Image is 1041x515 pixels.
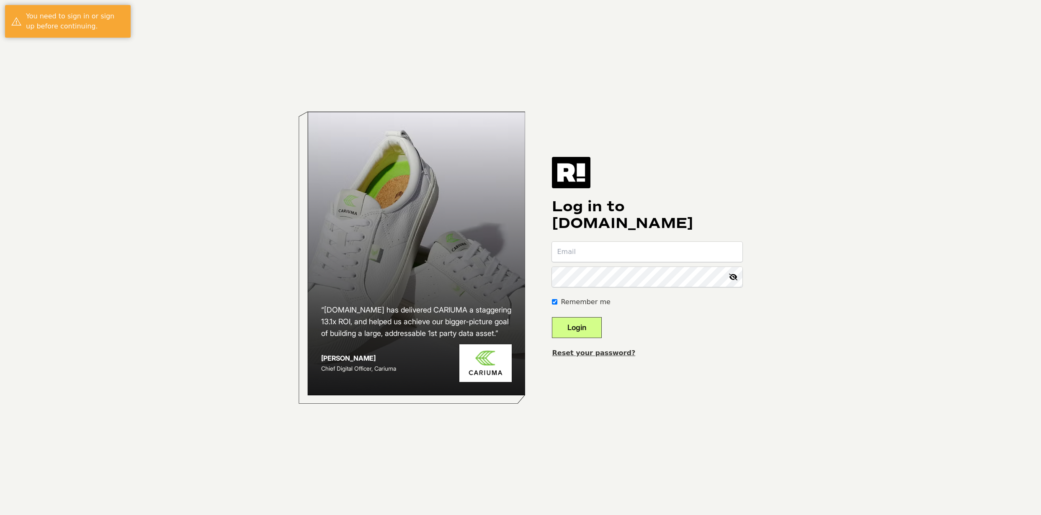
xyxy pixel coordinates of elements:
[561,297,610,307] label: Remember me
[552,157,590,188] img: Retention.com
[552,198,742,232] h1: Log in to [DOMAIN_NAME]
[321,365,396,372] span: Chief Digital Officer, Cariuma
[459,344,512,382] img: Cariuma
[552,242,742,262] input: Email
[552,317,602,338] button: Login
[321,304,512,339] h2: “[DOMAIN_NAME] has delivered CARIUMA a staggering 13.1x ROI, and helped us achieve our bigger-pic...
[552,349,635,357] a: Reset your password?
[321,354,376,362] strong: [PERSON_NAME]
[26,11,124,31] div: You need to sign in or sign up before continuing.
